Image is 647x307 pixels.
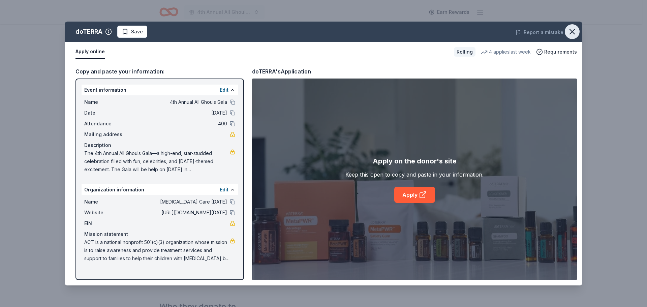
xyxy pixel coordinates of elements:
[481,48,531,56] div: 4 applies last week
[75,67,244,76] div: Copy and paste your information:
[82,184,238,195] div: Organization information
[84,98,129,106] span: Name
[345,171,484,179] div: Keep this open to copy and paste in your information.
[84,219,129,227] span: EIN
[117,26,147,38] button: Save
[129,209,227,217] span: [URL][DOMAIN_NAME][DATE]
[84,141,235,149] div: Description
[544,48,577,56] span: Requirements
[84,130,129,139] span: Mailing address
[129,198,227,206] span: [MEDICAL_DATA] Care [DATE]
[84,230,235,238] div: Mission statement
[394,187,435,203] a: Apply
[82,85,238,95] div: Event information
[129,98,227,106] span: 4th Annual All Ghouls Gala
[516,28,563,36] button: Report a mistake
[536,48,577,56] button: Requirements
[84,120,129,128] span: Attendance
[75,26,102,37] div: doTERRA
[129,109,227,117] span: [DATE]
[84,198,129,206] span: Name
[252,67,311,76] div: doTERRA's Application
[84,238,230,263] span: ACT is a national nonprofit 501(c)(3) organization whose mission is to raise awareness and provid...
[84,209,129,217] span: Website
[454,47,475,57] div: Rolling
[220,186,228,194] button: Edit
[373,156,457,166] div: Apply on the donor's site
[84,149,230,174] span: The 4th Annual All Ghouls Gala—a high-end, star-studded celebration filled with fun, celebrities,...
[75,45,105,59] button: Apply online
[220,86,228,94] button: Edit
[129,120,227,128] span: 400
[131,28,143,36] span: Save
[84,109,129,117] span: Date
